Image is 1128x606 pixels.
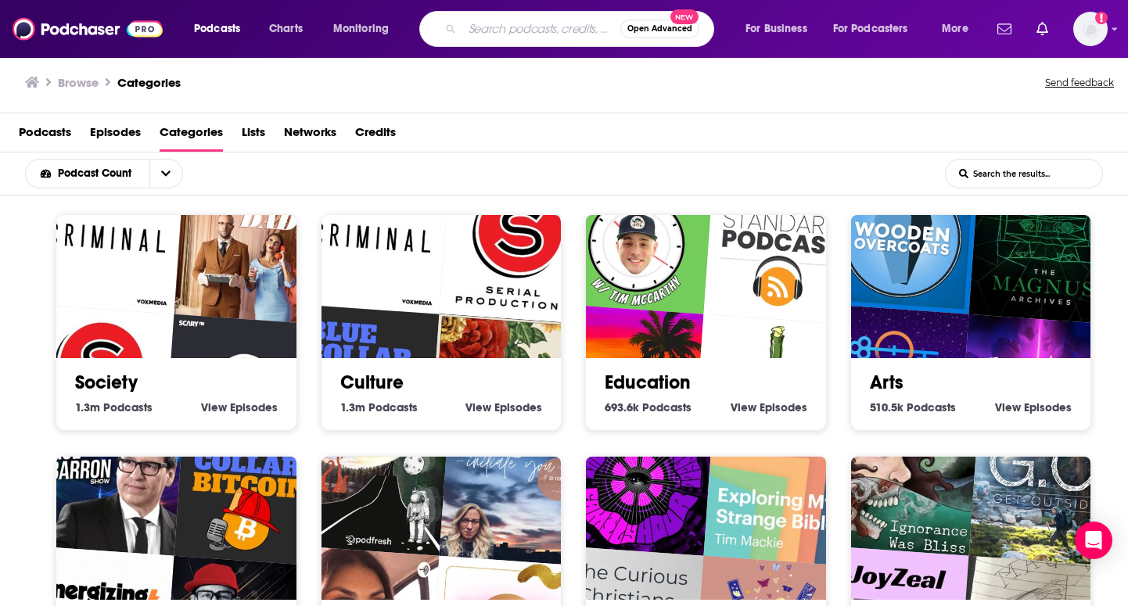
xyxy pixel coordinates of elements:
span: View [731,400,756,414]
a: View Education Episodes [731,400,807,414]
button: open menu [149,160,182,188]
a: Education [605,371,691,394]
a: Arts [870,371,903,394]
a: Charts [259,16,312,41]
button: open menu [26,168,149,179]
a: Credits [355,120,396,152]
button: Show profile menu [1073,12,1108,46]
h3: Browse [58,75,99,90]
span: 510.5k [870,400,903,414]
h2: Choose List sort [25,159,207,188]
span: View [995,400,1021,414]
span: Logged in as CaseySL [1073,12,1108,46]
a: Show notifications dropdown [991,16,1018,42]
img: Blue Collar Bitcoin [174,413,328,566]
span: 1.3m [75,400,100,414]
input: Search podcasts, credits, & more... [462,16,620,41]
div: Your Mom & Dad [174,171,328,325]
img: Serial [439,171,592,325]
svg: Add a profile image [1095,12,1108,24]
a: Podcasts [19,120,71,152]
img: Criminal [31,161,184,314]
span: Podcasts [103,400,153,414]
span: 693.6k [605,400,639,414]
div: Open Intercom Messenger [1075,522,1112,559]
div: Search podcasts, credits, & more... [434,11,729,47]
a: Society [75,371,138,394]
span: Podcasts [642,400,692,414]
button: open menu [183,16,260,41]
img: User Profile [1073,12,1108,46]
button: open menu [322,16,409,41]
span: Episodes [760,400,807,414]
button: Send feedback [1040,72,1119,94]
a: 1.3m Society Podcasts [75,400,153,414]
img: 20TIMinutes: A Mental Health Podcast [560,161,713,314]
span: Charts [269,18,303,40]
span: View [465,400,491,414]
img: Ignorance Was Bliss [825,403,979,556]
a: Show notifications dropdown [1030,16,1054,42]
span: For Business [745,18,807,40]
button: open menu [823,16,931,41]
span: View [201,400,227,414]
button: open menu [931,16,988,41]
span: More [942,18,968,40]
span: 1.3m [340,400,365,414]
span: For Podcasters [833,18,908,40]
span: Episodes [1024,400,1072,414]
span: Podcasts [907,400,956,414]
span: Lists [242,120,265,152]
a: Networks [284,120,336,152]
button: open menu [735,16,827,41]
img: Wooden Overcoats [825,161,979,314]
span: Monitoring [333,18,389,40]
a: 693.6k Education Podcasts [605,400,692,414]
a: View Culture Episodes [465,400,542,414]
a: 510.5k Arts Podcasts [870,400,956,414]
img: The Bitcoin Standard Podcast [704,171,857,325]
img: The Paul Barron Crypto Show [31,403,184,556]
span: Episodes [494,400,542,414]
img: The Magnus Archives [968,171,1122,325]
img: Exploring My Strange Bible [704,413,857,566]
a: Podchaser - Follow, Share and Rate Podcasts [13,14,163,44]
a: Categories [117,75,181,90]
a: 1.3m Culture Podcasts [340,400,418,414]
img: Initiate You [439,413,592,566]
a: Episodes [90,120,141,152]
span: Podcasts [194,18,240,40]
img: Aklın Yolu [296,403,449,556]
img: Duncan Trussell Family Hour [560,403,713,556]
a: Culture [340,371,404,394]
span: Episodes [230,400,278,414]
img: G.O. Get Outside Podcast - Everyday Active People Outdoors [968,413,1122,566]
a: View Arts Episodes [995,400,1072,414]
button: Open AdvancedNew [620,20,699,38]
a: View Society Episodes [201,400,278,414]
span: New [670,9,699,24]
img: Criminal [296,161,449,314]
span: Open Advanced [627,25,692,33]
a: Categories [160,120,223,152]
